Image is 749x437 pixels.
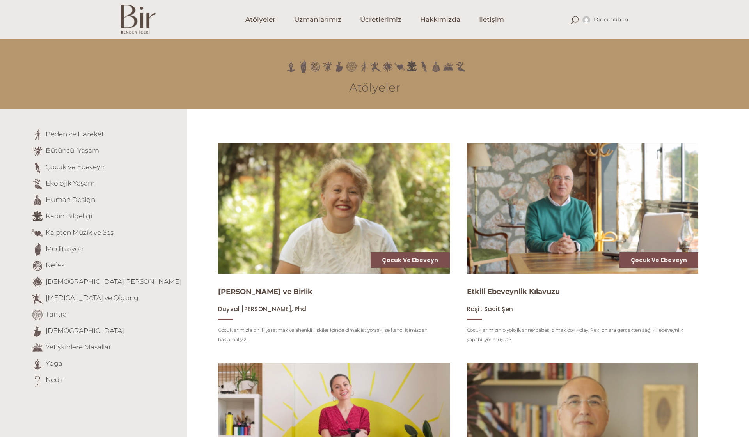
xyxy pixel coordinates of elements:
[467,305,513,313] a: Raşit Sacit Şen
[46,163,105,171] a: Çocuk ve Ebeveyn
[46,196,95,203] a: Human Design
[46,294,138,302] a: [MEDICAL_DATA] ve Qigong
[467,287,560,296] a: Etkili Ebeveynlik Kılavuzu
[46,310,67,318] a: Tantra
[46,179,95,187] a: Ekolojik Yaşam
[631,256,687,264] a: Çocuk ve Ebeveyn
[245,15,275,24] span: Atölyeler
[46,343,111,351] a: Yetişkinlere Masallar
[594,16,628,23] span: didemcihan
[467,326,699,344] p: Çocuklarımızın biyolojik anne/babası olmak çok kolay. Peki onlara gerçekten sağlıklı ebeveynlik y...
[46,359,62,367] a: Yoga
[46,376,64,384] a: Nedir
[218,326,450,344] p: Çocuklarımızla birlik yaratmak ve ahenkli ilişkiler içinde olmak istiyorsak işe kendi içimizden b...
[46,147,99,154] a: Bütüncül Yaşam
[46,278,181,285] a: [DEMOGRAPHIC_DATA][PERSON_NAME]
[46,130,104,138] a: Beden ve Hareket
[420,15,460,24] span: Hakkımızda
[360,15,401,24] span: Ücretlerimiz
[218,305,307,313] a: Duysal [PERSON_NAME], Phd
[218,287,312,296] a: [PERSON_NAME] ve Birlik
[46,327,124,334] a: [DEMOGRAPHIC_DATA]
[294,15,341,24] span: Uzmanlarımız
[46,228,114,236] a: Kalpten Müzik ve Ses
[46,245,83,253] a: Meditasyon
[46,212,92,220] a: Kadın Bilgeliği
[479,15,504,24] span: İletişim
[382,256,438,264] a: Çocuk ve Ebeveyn
[46,261,64,269] a: Nefes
